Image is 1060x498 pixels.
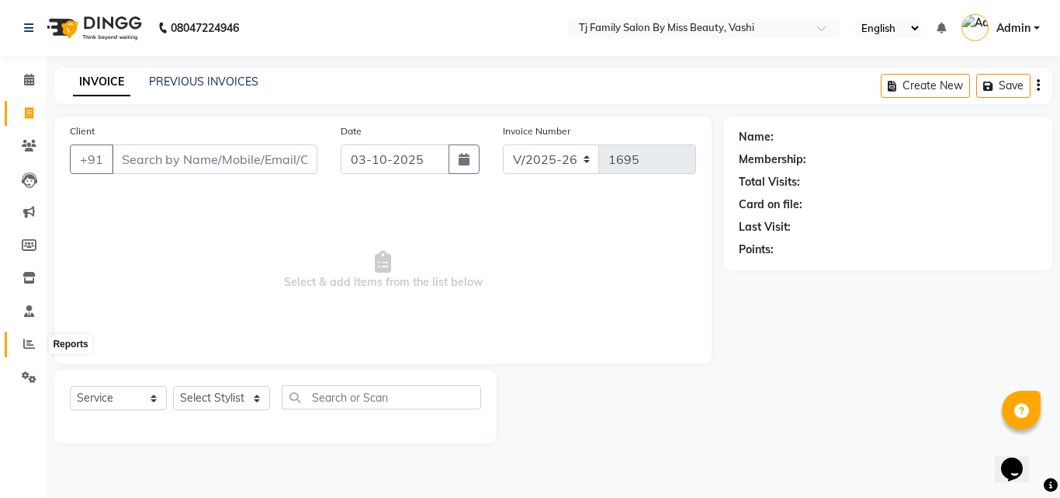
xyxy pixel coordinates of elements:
div: Total Visits: [739,174,800,190]
input: Search by Name/Mobile/Email/Code [112,145,317,174]
b: 08047224946 [171,6,239,50]
span: Select & add items from the list below [70,193,696,348]
label: Client [70,124,95,138]
button: +91 [70,145,113,174]
img: logo [40,6,146,50]
span: Admin [996,20,1031,37]
input: Search or Scan [282,385,481,409]
div: Membership: [739,151,806,168]
a: PREVIOUS INVOICES [149,75,258,89]
img: Admin [961,14,989,41]
button: Save [976,74,1031,98]
div: Points: [739,242,774,258]
label: Invoice Number [503,124,570,138]
a: INVOICE [73,68,130,96]
iframe: chat widget [995,436,1044,482]
div: Reports [49,335,92,353]
div: Name: [739,129,774,145]
button: Create New [881,74,970,98]
label: Date [341,124,362,138]
div: Last Visit: [739,219,791,235]
div: Card on file: [739,197,802,213]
